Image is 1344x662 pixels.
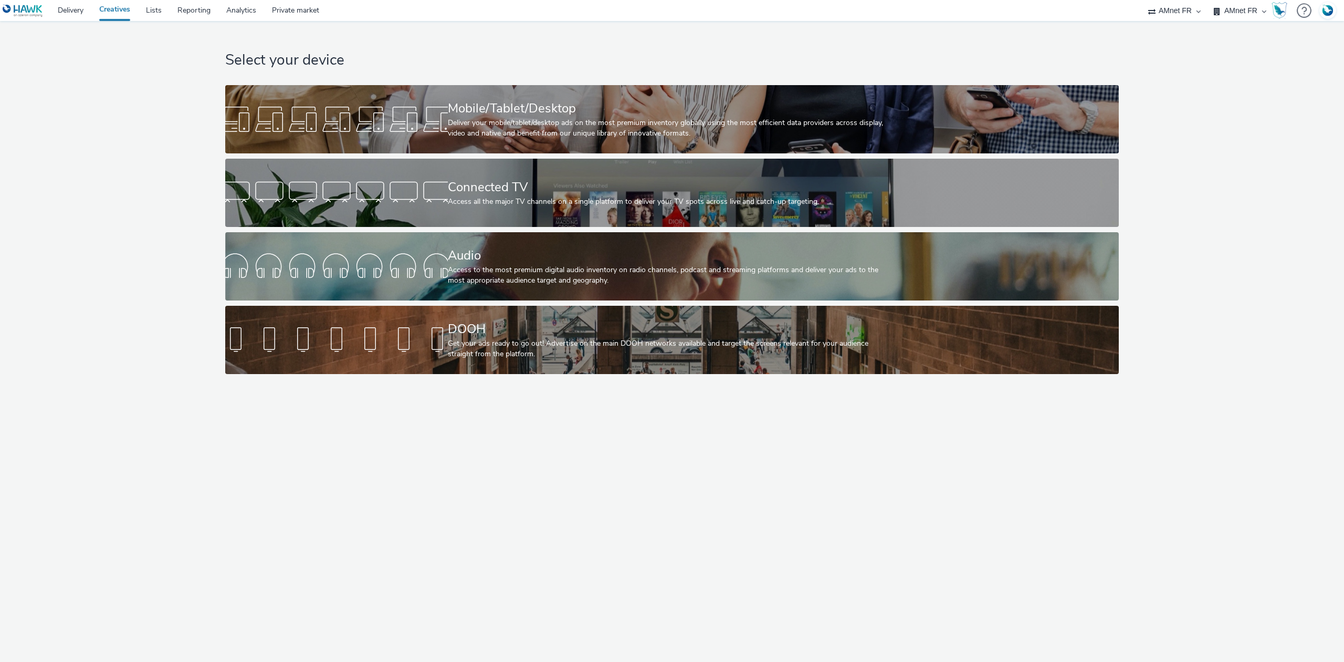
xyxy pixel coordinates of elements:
[448,320,892,338] div: DOOH
[448,118,892,139] div: Deliver your mobile/tablet/desktop ads on the most premium inventory globally using the most effi...
[448,178,892,196] div: Connected TV
[225,159,1119,227] a: Connected TVAccess all the major TV channels on a single platform to deliver your TV spots across...
[1272,2,1287,19] img: Hawk Academy
[448,265,892,286] div: Access to the most premium digital audio inventory on radio channels, podcast and streaming platf...
[1320,3,1336,18] img: Account FR
[448,246,892,265] div: Audio
[3,4,43,17] img: undefined Logo
[448,338,892,360] div: Get your ads ready to go out! Advertise on the main DOOH networks available and target the screen...
[225,85,1119,153] a: Mobile/Tablet/DesktopDeliver your mobile/tablet/desktop ads on the most premium inventory globall...
[225,306,1119,374] a: DOOHGet your ads ready to go out! Advertise on the main DOOH networks available and target the sc...
[225,232,1119,301] a: AudioAccess to the most premium digital audio inventory on radio channels, podcast and streaming ...
[225,50,1119,70] h1: Select your device
[448,196,892,207] div: Access all the major TV channels on a single platform to deliver your TV spots across live and ca...
[448,99,892,118] div: Mobile/Tablet/Desktop
[1272,2,1291,19] a: Hawk Academy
